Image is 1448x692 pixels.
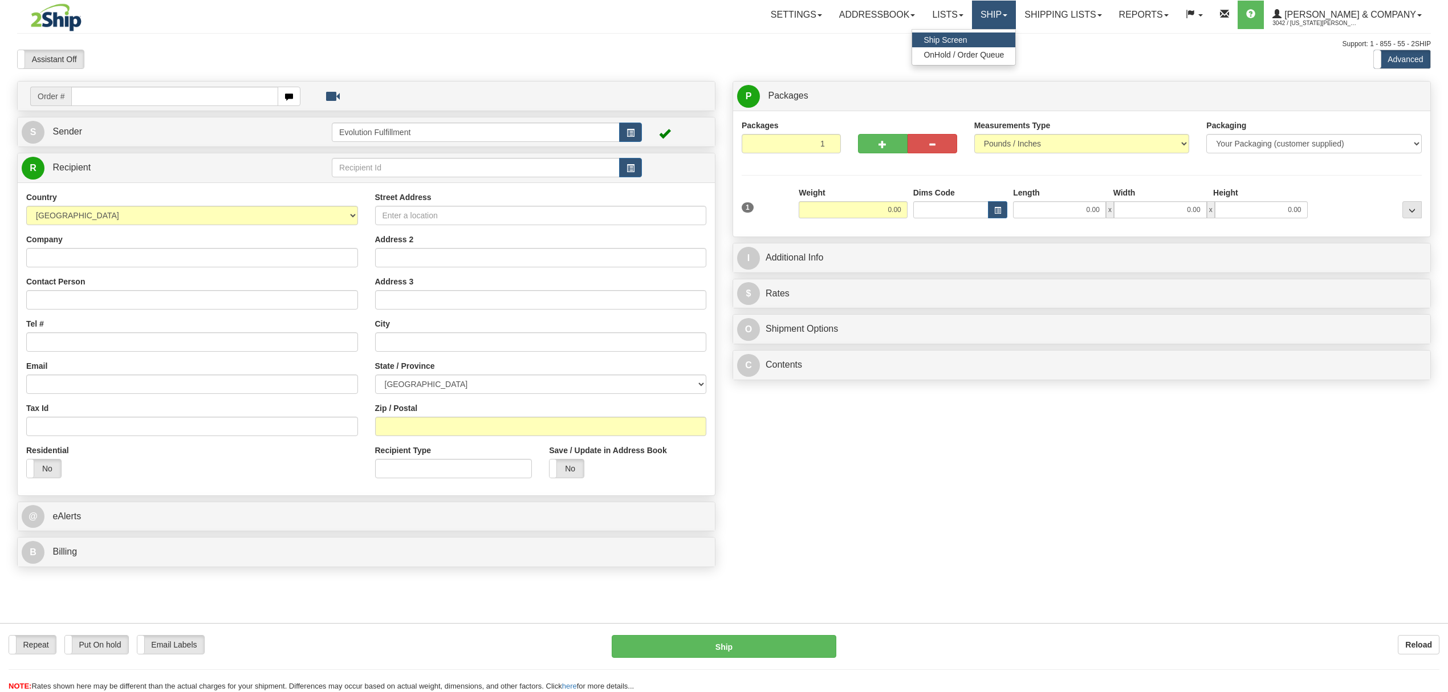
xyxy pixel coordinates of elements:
span: S [22,121,44,144]
label: Address 2 [375,234,414,245]
span: NOTE: [9,682,31,690]
a: Lists [924,1,971,29]
input: Recipient Id [332,158,620,177]
a: OShipment Options [737,317,1426,341]
span: $ [737,282,760,305]
label: Address 3 [375,276,414,287]
label: Country [26,192,57,203]
span: Order # [30,87,71,106]
span: eAlerts [52,511,81,521]
label: Email Labels [137,636,204,654]
a: CContents [737,353,1426,377]
label: Weight [799,187,825,198]
label: Company [26,234,63,245]
input: Sender Id [332,123,620,142]
span: Recipient [52,162,91,172]
span: C [737,354,760,377]
span: x [1106,201,1114,218]
span: B [22,541,44,564]
span: Packages [768,91,808,100]
span: OnHold / Order Queue [924,50,1004,59]
a: S Sender [22,120,332,144]
label: Street Address [375,192,432,203]
img: logo3042.jpg [17,3,95,32]
input: Enter a location [375,206,707,225]
div: Support: 1 - 855 - 55 - 2SHIP [17,39,1431,49]
span: 3042 / [US_STATE][PERSON_NAME] [1272,18,1358,29]
span: O [737,318,760,341]
span: Sender [52,127,82,136]
label: Repeat [9,636,56,654]
label: Advanced [1374,50,1430,68]
span: I [737,247,760,270]
span: Ship Screen [924,35,967,44]
label: Contact Person [26,276,85,287]
span: R [22,157,44,180]
label: Email [26,360,47,372]
a: Reports [1111,1,1177,29]
a: P Packages [737,84,1426,108]
label: Assistant Off [18,50,84,68]
a: Ship Screen [912,32,1015,47]
label: Residential [26,445,69,456]
label: State / Province [375,360,435,372]
button: Reload [1398,635,1439,654]
span: [PERSON_NAME] & Company [1282,10,1416,19]
span: @ [22,505,44,528]
label: No [27,459,61,478]
a: Settings [762,1,831,29]
a: R Recipient [22,156,298,180]
b: Reload [1405,640,1432,649]
a: @ eAlerts [22,505,711,528]
label: City [375,318,390,329]
label: Save / Update in Address Book [549,445,666,456]
label: Length [1013,187,1040,198]
div: ... [1402,201,1422,218]
a: B Billing [22,540,711,564]
label: Width [1113,187,1136,198]
span: 1 [742,202,754,213]
label: Measurements Type [974,120,1051,131]
span: x [1207,201,1215,218]
span: Billing [52,547,77,556]
a: Shipping lists [1016,1,1110,29]
a: [PERSON_NAME] & Company 3042 / [US_STATE][PERSON_NAME] [1264,1,1430,29]
label: Height [1213,187,1238,198]
span: P [737,85,760,108]
label: Recipient Type [375,445,432,456]
label: Tel # [26,318,44,329]
a: OnHold / Order Queue [912,47,1015,62]
a: IAdditional Info [737,246,1426,270]
button: Ship [612,635,836,658]
a: $Rates [737,282,1426,306]
label: No [550,459,584,478]
label: Dims Code [913,187,955,198]
label: Tax Id [26,402,48,414]
a: Ship [972,1,1016,29]
label: Put On hold [65,636,128,654]
a: Addressbook [831,1,924,29]
label: Packaging [1206,120,1246,131]
a: here [562,682,577,690]
label: Packages [742,120,779,131]
label: Zip / Postal [375,402,418,414]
